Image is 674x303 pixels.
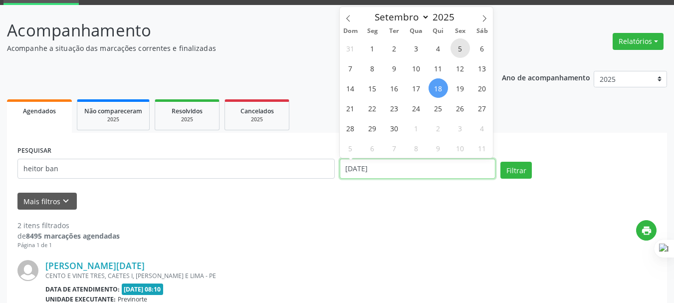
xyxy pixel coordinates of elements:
span: Ter [383,28,405,34]
span: Setembro 20, 2025 [472,78,492,98]
span: Outubro 7, 2025 [385,138,404,158]
span: Setembro 10, 2025 [407,58,426,78]
span: Setembro 9, 2025 [385,58,404,78]
i: print [641,225,652,236]
span: Outubro 6, 2025 [363,138,382,158]
span: Outubro 9, 2025 [429,138,448,158]
span: Setembro 16, 2025 [385,78,404,98]
span: Qui [427,28,449,34]
span: Setembro 1, 2025 [363,38,382,58]
span: Setembro 11, 2025 [429,58,448,78]
span: Setembro 7, 2025 [341,58,360,78]
button: Filtrar [500,162,532,179]
span: Seg [361,28,383,34]
div: 2025 [162,116,212,123]
span: Setembro 8, 2025 [363,58,382,78]
span: Setembro 22, 2025 [363,98,382,118]
span: Setembro 27, 2025 [472,98,492,118]
span: Qua [405,28,427,34]
img: img [17,260,38,281]
label: PESQUISAR [17,143,51,159]
p: Ano de acompanhamento [502,71,590,83]
div: CENTO E VINTE TRES, CAETES I, [PERSON_NAME] E LIMA - PE [45,272,507,280]
span: Agendados [23,107,56,115]
button: Relatórios [613,33,664,50]
span: Outubro 5, 2025 [341,138,360,158]
span: Setembro 29, 2025 [363,118,382,138]
span: Setembro 5, 2025 [450,38,470,58]
div: 2025 [84,116,142,123]
span: Não compareceram [84,107,142,115]
span: Setembro 4, 2025 [429,38,448,58]
span: Cancelados [240,107,274,115]
span: Outubro 4, 2025 [472,118,492,138]
span: Setembro 24, 2025 [407,98,426,118]
button: Mais filtroskeyboard_arrow_down [17,193,77,210]
i: keyboard_arrow_down [60,196,71,207]
span: Outubro 8, 2025 [407,138,426,158]
div: Página 1 de 1 [17,241,120,250]
input: Selecione um intervalo [340,159,496,179]
span: Setembro 14, 2025 [341,78,360,98]
span: Outubro 1, 2025 [407,118,426,138]
p: Acompanhe a situação das marcações correntes e finalizadas [7,43,469,53]
span: Resolvidos [172,107,203,115]
span: Setembro 3, 2025 [407,38,426,58]
span: Outubro 3, 2025 [450,118,470,138]
div: 2 itens filtrados [17,220,120,231]
span: Setembro 28, 2025 [341,118,360,138]
span: Setembro 21, 2025 [341,98,360,118]
span: [DATE] 08:10 [122,284,164,295]
span: Setembro 19, 2025 [450,78,470,98]
span: Setembro 26, 2025 [450,98,470,118]
span: Agosto 31, 2025 [341,38,360,58]
input: Nome, código do beneficiário ou CPF [17,159,335,179]
span: Setembro 6, 2025 [472,38,492,58]
div: de [17,231,120,241]
span: Outubro 11, 2025 [472,138,492,158]
span: Setembro 17, 2025 [407,78,426,98]
p: Acompanhamento [7,18,469,43]
span: Setembro 30, 2025 [385,118,404,138]
span: Setembro 25, 2025 [429,98,448,118]
span: Setembro 2, 2025 [385,38,404,58]
span: Sáb [471,28,493,34]
strong: 8495 marcações agendadas [26,231,120,241]
span: Setembro 18, 2025 [429,78,448,98]
span: Outubro 2, 2025 [429,118,448,138]
span: Setembro 12, 2025 [450,58,470,78]
span: Setembro 15, 2025 [363,78,382,98]
select: Month [370,10,430,24]
button: print [636,220,657,241]
div: 2025 [232,116,282,123]
span: Dom [340,28,362,34]
span: Outubro 10, 2025 [450,138,470,158]
input: Year [430,10,462,23]
b: Data de atendimento: [45,285,120,294]
span: Setembro 23, 2025 [385,98,404,118]
a: [PERSON_NAME][DATE] [45,260,145,271]
span: Setembro 13, 2025 [472,58,492,78]
span: Sex [449,28,471,34]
